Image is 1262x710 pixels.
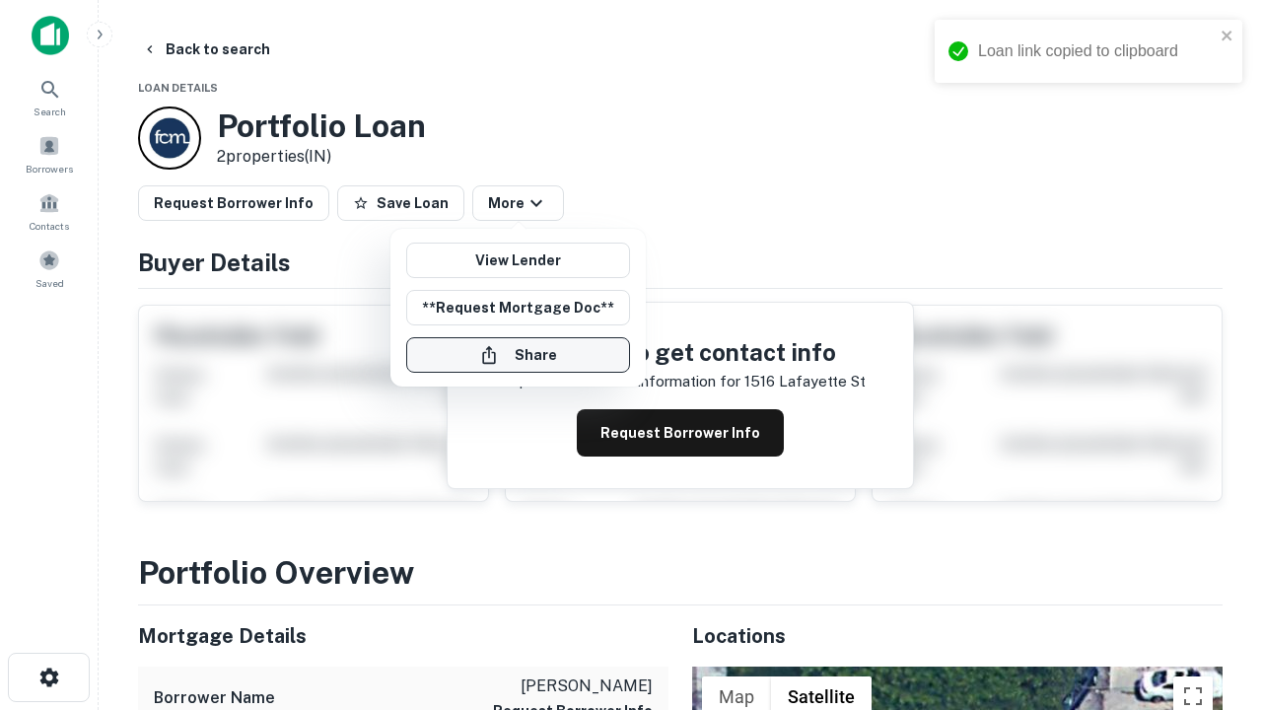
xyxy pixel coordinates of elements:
[406,290,630,325] button: **Request Mortgage Doc**
[406,243,630,278] a: View Lender
[406,337,630,373] button: Share
[978,39,1215,63] div: Loan link copied to clipboard
[1163,489,1262,584] iframe: Chat Widget
[1221,28,1234,46] button: close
